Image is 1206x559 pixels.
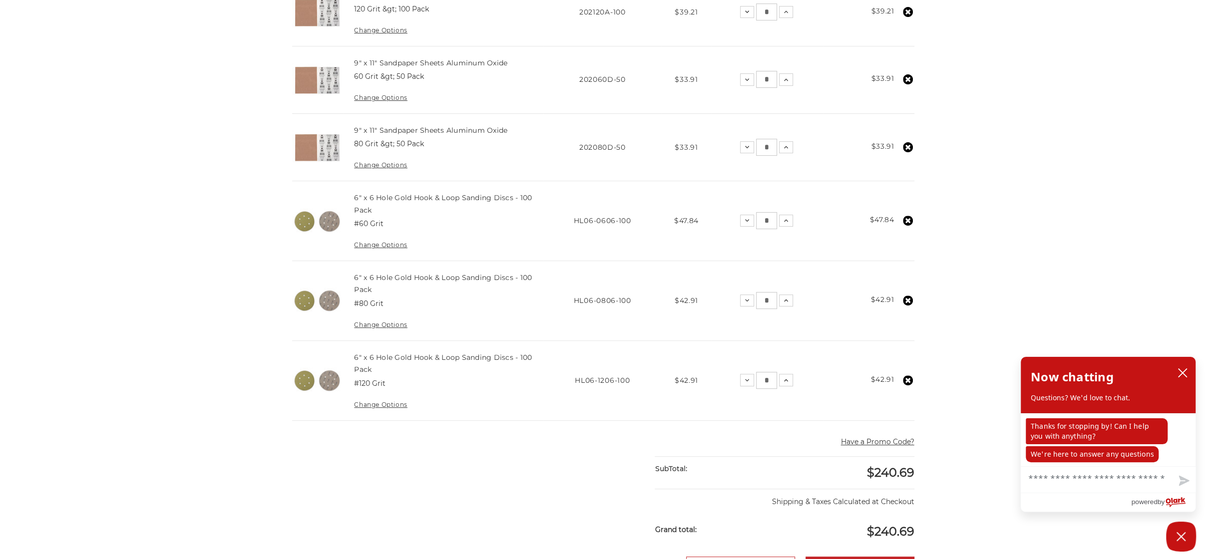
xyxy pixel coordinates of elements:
[579,75,626,84] span: 202060D-50
[354,219,384,229] dd: #60 Grit
[354,193,532,214] a: 6" x 6 Hole Gold Hook & Loop Sanding Discs - 100 Pack
[869,215,894,224] strong: $47.84
[675,376,698,385] span: $42.91
[675,7,698,16] span: $39.21
[292,276,342,325] img: 6 inch 6 hole hook and loop sanding disc
[756,139,777,156] input: 9" x 11" Sandpaper Sheets Aluminum Oxide Quantity:
[292,122,342,172] img: 9" x 11" Sandpaper Sheets Aluminum Oxide
[354,353,532,374] a: 6" x 6 Hole Gold Hook & Loop Sanding Discs - 100 Pack
[1171,470,1196,493] button: Send message
[1026,418,1168,444] p: Thanks for stopping by! Can I help you with anything?
[292,355,342,405] img: 6 inch 6 hole hook and loop sanding disc
[674,216,699,225] span: $47.84
[841,437,914,447] button: Have a Promo Code?
[354,58,507,67] a: 9" x 11" Sandpaper Sheets Aluminum Oxide
[354,241,407,249] a: Change Options
[574,216,631,225] span: HL06-0606-100
[1131,493,1196,512] a: Powered by Olark
[354,26,407,34] a: Change Options
[871,142,894,151] strong: $33.91
[1021,413,1196,466] div: chat
[354,94,407,101] a: Change Options
[756,3,777,20] input: 9" x 11" Sandpaper Sheets Aluminum Oxide Quantity:
[354,139,424,149] dd: 80 Grit &gt; 50 Pack
[354,298,384,309] dd: #80 Grit
[354,71,424,82] dd: 60 Grit &gt; 50 Pack
[1175,365,1191,380] button: close chatbox
[354,126,507,135] a: 9" x 11" Sandpaper Sheets Aluminum Oxide
[871,6,894,15] strong: $39.21
[870,375,894,384] strong: $42.91
[354,321,407,328] a: Change Options
[579,7,626,16] span: 202120A-100
[1031,393,1186,403] p: Questions? We'd love to chat.
[867,465,914,480] span: $240.69
[655,457,785,481] div: SubTotal:
[655,525,696,534] strong: Grand total:
[1026,446,1159,462] p: We're here to answer any questions
[579,143,626,152] span: 202080D-50
[574,296,631,305] span: HL06-0806-100
[756,292,777,309] input: 6" x 6 Hole Gold Hook & Loop Sanding Discs - 100 Pack Quantity:
[575,376,630,385] span: HL06-1206-100
[1020,356,1196,512] div: olark chatbox
[354,273,532,294] a: 6" x 6 Hole Gold Hook & Loop Sanding Discs - 100 Pack
[292,196,342,246] img: 6 inch 6 hole hook and loop sanding disc
[354,4,429,14] dd: 120 Grit &gt; 100 Pack
[292,55,342,105] img: 9" x 11" Sandpaper Sheets Aluminum Oxide
[655,489,914,507] p: Shipping & Taxes Calculated at Checkout
[675,75,698,84] span: $33.91
[1158,496,1165,508] span: by
[675,296,698,305] span: $42.91
[867,524,914,539] span: $240.69
[354,401,407,408] a: Change Options
[756,212,777,229] input: 6" x 6 Hole Gold Hook & Loop Sanding Discs - 100 Pack Quantity:
[756,372,777,389] input: 6" x 6 Hole Gold Hook & Loop Sanding Discs - 100 Pack Quantity:
[1166,522,1196,552] button: Close Chatbox
[354,161,407,169] a: Change Options
[870,295,894,304] strong: $42.91
[675,143,698,152] span: $33.91
[756,71,777,88] input: 9" x 11" Sandpaper Sheets Aluminum Oxide Quantity:
[871,74,894,83] strong: $33.91
[1131,496,1157,508] span: powered
[1031,367,1113,387] h2: Now chatting
[354,378,386,389] dd: #120 Grit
